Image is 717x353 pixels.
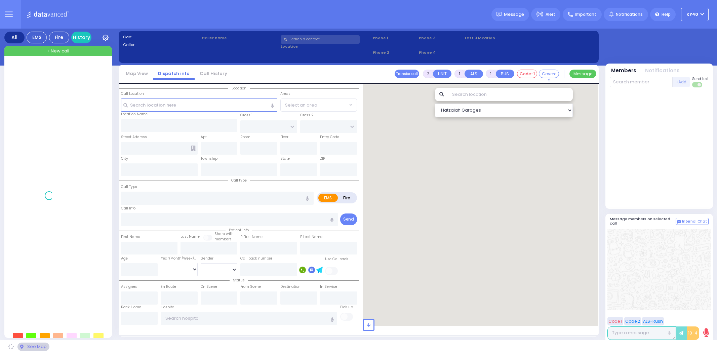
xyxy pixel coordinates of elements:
label: Call Type [121,184,137,190]
label: Location [281,44,370,49]
label: Age [121,256,128,261]
span: Phone 3 [419,35,463,41]
span: Status [230,278,248,283]
label: Cad: [123,34,200,40]
button: UNIT [433,70,451,78]
label: Entry Code [320,134,339,140]
span: Location [228,86,250,91]
button: KY40 [681,8,709,21]
span: Message [504,11,524,18]
span: Phone 1 [373,35,416,41]
span: Other building occupants [191,146,196,151]
label: P First Name [240,234,263,240]
small: Share with [214,231,234,236]
span: Internal Chat [682,219,707,224]
button: Covered [539,70,559,78]
button: Code 1 [607,317,623,325]
label: State [280,156,290,161]
label: Use Callback [325,257,348,262]
label: Call Location [121,91,144,96]
label: Pick up [340,305,353,310]
span: Phone 4 [419,50,463,55]
label: Destination [280,284,301,289]
span: Call type [228,178,250,183]
span: Alert [546,11,555,17]
label: Back Home [121,305,141,310]
label: On Scene [201,284,217,289]
div: Year/Month/Week/Day [161,256,198,261]
h5: Message members on selected call [610,217,676,226]
label: From Scene [240,284,261,289]
label: Room [240,134,250,140]
label: Assigned [121,284,137,289]
label: Caller name [202,35,278,41]
input: Search member [610,77,673,87]
img: message.svg [496,12,502,17]
label: Floor [280,134,288,140]
span: Notifications [616,11,643,17]
span: KY40 [686,11,698,17]
label: In Service [320,284,337,289]
button: Transfer call [395,70,419,78]
button: Send [340,213,357,225]
button: Internal Chat [676,218,709,225]
label: Turn off text [692,81,703,88]
img: Logo [27,10,71,18]
a: Call History [195,70,232,77]
label: P Last Name [300,234,322,240]
label: First Name [121,234,140,240]
span: Patient info [226,228,252,233]
span: Select an area [285,102,317,109]
a: Dispatch info [153,70,195,77]
label: Street Address [121,134,147,140]
label: En Route [161,284,176,289]
label: Last 3 location [465,35,529,41]
span: Help [662,11,671,17]
input: Search location here [121,99,277,111]
a: Map View [121,70,153,77]
label: Cross 2 [300,113,314,118]
label: Call Info [121,206,135,211]
input: Search location [448,88,572,101]
label: Hospital [161,305,175,310]
label: Caller: [123,42,200,48]
img: comment-alt.png [677,220,681,224]
label: Fire [337,194,356,202]
label: ZIP [320,156,325,161]
input: Search hospital [161,312,337,325]
label: Location Name [121,112,148,117]
label: Last Name [181,234,200,239]
button: Message [569,70,596,78]
div: EMS [27,32,47,43]
label: Township [201,156,217,161]
label: City [121,156,128,161]
input: Search a contact [281,35,360,44]
button: ALS [465,70,483,78]
label: Call back number [240,256,272,261]
div: Fire [49,32,69,43]
label: Gender [201,256,213,261]
label: EMS [318,194,338,202]
a: History [71,32,91,43]
button: Code-1 [517,70,537,78]
button: Members [611,67,636,75]
label: Cross 1 [240,113,252,118]
button: ALS-Rush [642,317,664,325]
div: All [4,32,25,43]
button: Notifications [645,67,680,75]
label: Apt [201,134,207,140]
label: Areas [280,91,290,96]
span: Phone 2 [373,50,416,55]
span: Important [575,11,596,17]
button: BUS [496,70,514,78]
button: Code 2 [624,317,641,325]
span: members [214,237,232,242]
span: + New call [47,48,69,54]
div: See map [17,343,49,351]
span: Send text [692,76,709,81]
